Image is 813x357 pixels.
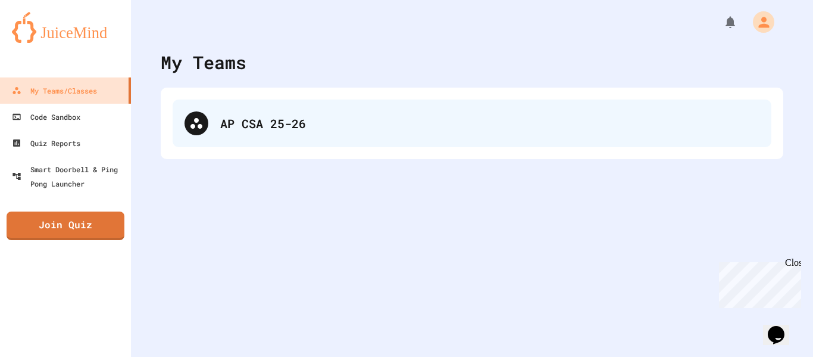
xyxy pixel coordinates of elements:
[12,162,126,191] div: Smart Doorbell & Ping Pong Launcher
[161,49,246,76] div: My Teams
[763,309,801,345] iframe: chat widget
[173,100,771,147] div: AP CSA 25-26
[7,212,124,240] a: Join Quiz
[12,83,97,98] div: My Teams/Classes
[12,136,80,150] div: Quiz Reports
[740,8,777,36] div: My Account
[220,114,759,132] div: AP CSA 25-26
[12,110,80,124] div: Code Sandbox
[701,12,740,32] div: My Notifications
[714,257,801,308] iframe: chat widget
[5,5,82,76] div: Chat with us now!Close
[12,12,119,43] img: logo-orange.svg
